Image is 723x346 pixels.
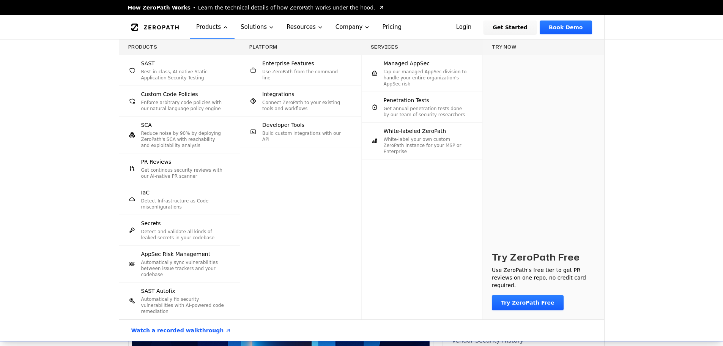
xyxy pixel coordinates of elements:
[119,246,240,282] a: AppSec Risk ManagementAutomatically sync vulnerabilities between issue trackers and your codebase
[141,158,172,166] span: PR Reviews
[141,250,211,258] span: AppSec Risk Management
[280,15,329,39] button: Resources
[262,60,314,67] span: Enterprise Features
[141,259,225,278] p: Automatically sync vulnerabilities between issue trackers and your codebase
[141,296,225,314] p: Automatically fix security vulnerabilities with AI-powered code remediation
[141,130,225,149] p: Reduce noise by 90% by deploying ZeroPath's SCA with reachability and exploitability analysis
[384,69,468,87] p: Tap our managed AppSec division to handle your entire organization's AppSec risk
[141,121,152,129] span: SCA
[384,60,430,67] span: Managed AppSec
[141,189,150,196] span: IaC
[249,44,352,50] h3: Platform
[384,106,468,118] p: Get annual penetration tests done by our team of security researchers
[492,251,580,263] h3: Try ZeroPath Free
[492,266,595,289] p: Use ZeroPath's free tier to get PR reviews on one repo, no credit card required.
[376,15,408,39] a: Pricing
[122,320,241,341] a: Watch a recorded walkthrough
[141,229,225,241] p: Detect and validate all kinds of leaked secrets in your codebase
[484,21,537,34] a: Get Started
[119,153,240,184] a: PR ReviewsGet continous security reviews with our AI-native PR scanner
[240,55,361,85] a: Enterprise FeaturesUse ZeroPath from the command line
[141,198,225,210] p: Detect Infrastructure as Code misconfigurations
[362,123,483,159] a: White-labeled ZeroPathWhite-label your own custom ZeroPath instance for your MSP or Enterprise
[141,69,225,81] p: Best-in-class, AI-native Static Application Security Testing
[119,215,240,245] a: SecretsDetect and validate all kinds of leaked secrets in your codebase
[262,130,346,142] p: Build custom integrations with our API
[540,21,592,34] a: Book Demo
[141,287,175,295] span: SAST Autofix
[362,55,483,92] a: Managed AppSecTap our managed AppSec division to handle your entire organization's AppSec risk
[447,21,481,34] a: Login
[262,121,304,129] span: Developer Tools
[128,44,231,50] h3: Products
[384,127,446,135] span: White-labeled ZeroPath
[492,44,595,50] h3: Try now
[198,4,375,11] span: Learn the technical details of how ZeroPath works under the hood.
[240,86,361,116] a: IntegrationsConnect ZeroPath to your existing tools and workflows
[128,4,384,11] a: How ZeroPath WorksLearn the technical details of how ZeroPath works under the hood.
[119,184,240,215] a: IaCDetect Infrastructure as Code misconfigurations
[141,60,155,67] span: SAST
[119,15,605,39] nav: Global
[262,69,346,81] p: Use ZeroPath from the command line
[329,15,376,39] button: Company
[119,117,240,153] a: SCAReduce noise by 90% by deploying ZeroPath's SCA with reachability and exploitability analysis
[262,100,346,112] p: Connect ZeroPath to your existing tools and workflows
[384,96,429,104] span: Penetration Tests
[371,44,474,50] h3: Services
[119,86,240,116] a: Custom Code PoliciesEnforce arbitrary code policies with our natural language policy engine
[141,220,161,227] span: Secrets
[235,15,280,39] button: Solutions
[384,136,468,155] p: White-label your own custom ZeroPath instance for your MSP or Enterprise
[119,283,240,319] a: SAST AutofixAutomatically fix security vulnerabilities with AI-powered code remediation
[128,4,191,11] span: How ZeroPath Works
[362,92,483,122] a: Penetration TestsGet annual penetration tests done by our team of security researchers
[492,295,564,310] a: Try ZeroPath Free
[141,90,198,98] span: Custom Code Policies
[141,167,225,179] p: Get continous security reviews with our AI-native PR scanner
[190,15,235,39] button: Products
[240,117,361,147] a: Developer ToolsBuild custom integrations with our API
[141,100,225,112] p: Enforce arbitrary code policies with our natural language policy engine
[119,55,240,85] a: SASTBest-in-class, AI-native Static Application Security Testing
[262,90,294,98] span: Integrations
